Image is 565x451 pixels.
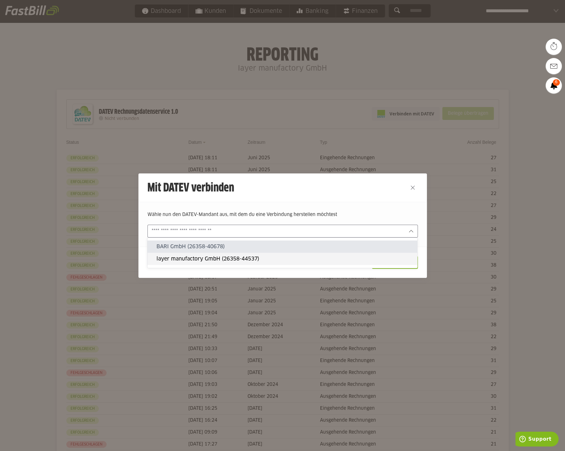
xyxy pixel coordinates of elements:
sl-option: BARI GmbH (26358-40678) [147,240,417,253]
a: 6 [546,77,562,93]
p: Wähle nun den DATEV-Mandant aus, mit dem du eine Verbindung herstellen möchtest [147,211,418,218]
sl-option: layer manufactory GmbH (26358-44537) [147,253,417,265]
iframe: Öffnet ein Widget, in dem Sie weitere Informationen finden [515,432,559,448]
span: 6 [553,79,560,86]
